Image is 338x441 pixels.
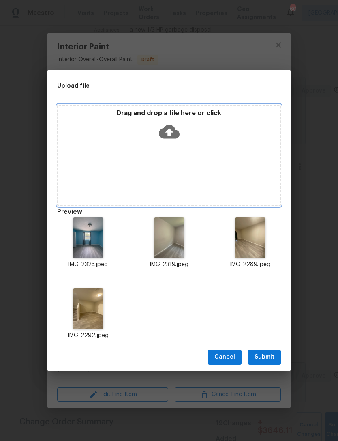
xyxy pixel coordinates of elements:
img: 2Q== [235,217,265,258]
p: IMG_2289.jpeg [219,260,281,269]
button: Submit [248,350,281,365]
span: Cancel [214,352,235,362]
button: Cancel [208,350,242,365]
img: 2Q== [73,288,103,329]
img: 2Q== [73,217,103,258]
span: Submit [255,352,274,362]
p: IMG_2292.jpeg [57,331,119,340]
p: Drag and drop a file here or click [58,109,280,118]
img: 2Q== [154,217,184,258]
h2: Upload file [57,81,244,90]
p: IMG_2319.jpeg [138,260,200,269]
p: IMG_2325.jpeg [57,260,119,269]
